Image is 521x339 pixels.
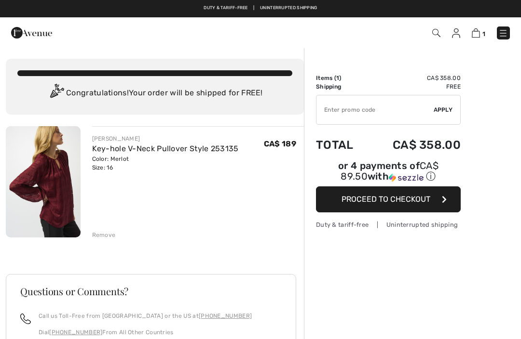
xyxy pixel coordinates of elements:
span: Apply [434,105,453,114]
img: Sezzle [389,173,424,182]
td: CA$ 358.00 [367,129,461,161]
div: Remove [92,231,116,239]
div: Congratulations! Your order will be shipped for FREE! [17,84,292,103]
a: Key-hole V-Neck Pullover Style 253135 [92,144,239,153]
td: Free [367,82,461,91]
button: Proceed to Checkout [316,186,461,212]
div: [PERSON_NAME] [92,134,239,143]
td: Items ( ) [316,74,367,82]
img: My Info [452,28,460,38]
a: [PHONE_NUMBER] [199,313,252,319]
div: Color: Merlot Size: 16 [92,155,239,172]
input: Promo code [316,95,434,124]
span: 1 [336,75,339,81]
a: 1ère Avenue [11,27,52,37]
img: 1ère Avenue [11,23,52,42]
span: 1 [482,30,485,38]
img: Menu [498,28,508,38]
td: Shipping [316,82,367,91]
p: Dial From All Other Countries [39,328,252,337]
img: Congratulation2.svg [47,84,66,103]
img: Search [432,29,440,37]
span: Proceed to Checkout [342,195,430,204]
div: Duty & tariff-free | Uninterrupted shipping [316,220,461,229]
h3: Questions or Comments? [20,287,282,296]
img: Key-hole V-Neck Pullover Style 253135 [6,126,81,237]
div: or 4 payments ofCA$ 89.50withSezzle Click to learn more about Sezzle [316,161,461,186]
div: or 4 payments of with [316,161,461,183]
td: Total [316,129,367,161]
img: Shopping Bag [472,28,480,38]
td: CA$ 358.00 [367,74,461,82]
a: [PHONE_NUMBER] [49,329,102,336]
a: 1 [472,27,485,39]
img: call [20,313,31,324]
p: Call us Toll-Free from [GEOGRAPHIC_DATA] or the US at [39,312,252,320]
span: CA$ 189 [264,139,296,148]
span: CA$ 89.50 [341,160,439,182]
